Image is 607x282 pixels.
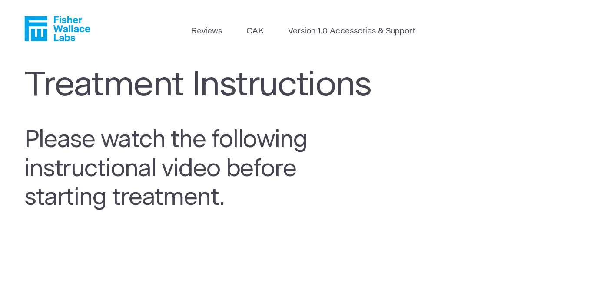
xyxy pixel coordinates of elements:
[24,66,386,105] h1: Treatment Instructions
[24,16,90,41] a: Fisher Wallace
[191,25,222,37] a: Reviews
[246,25,264,37] a: OAK
[288,25,416,37] a: Version 1.0 Accessories & Support
[24,125,346,212] h2: Please watch the following instructional video before starting treatment.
